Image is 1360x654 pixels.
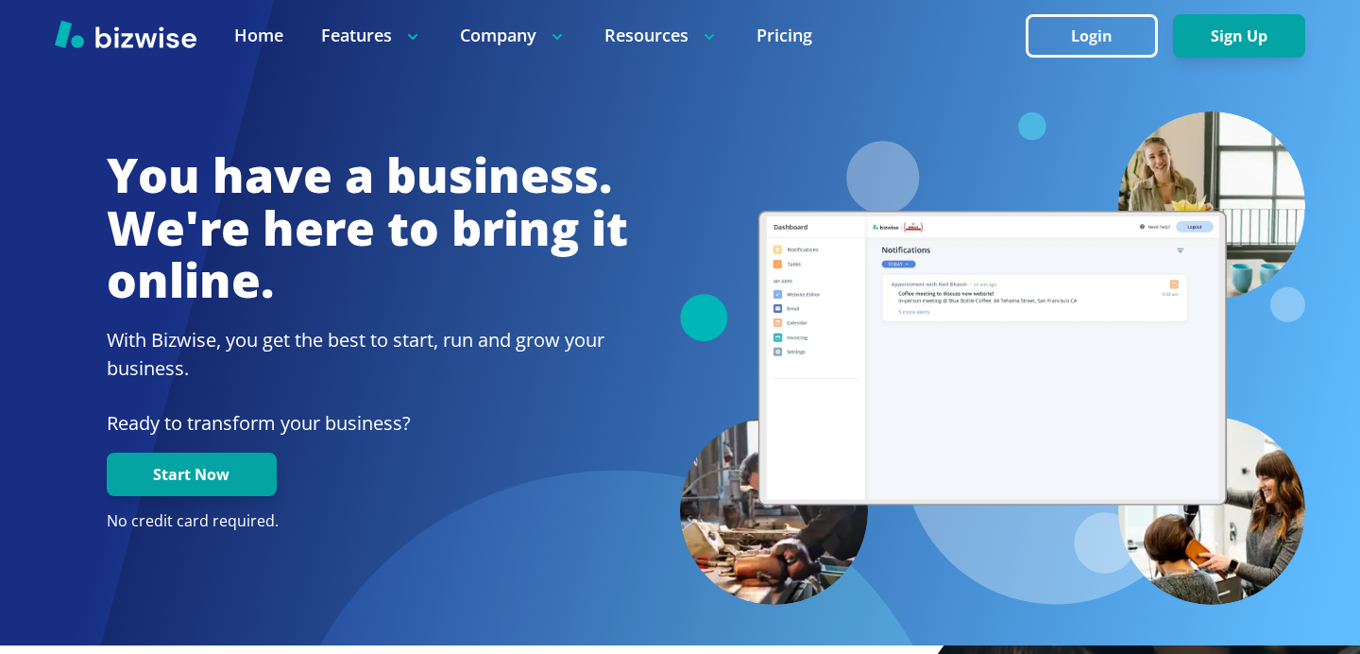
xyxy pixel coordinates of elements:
button: Login [1026,14,1158,58]
p: Resources [604,24,719,47]
p: No credit card required. [107,511,628,532]
img: Bizwise Logo [55,20,196,48]
a: Start Now [107,466,277,484]
p: Ready to transform your business? [107,409,628,438]
p: Company [460,24,567,47]
a: Home [234,24,283,47]
h1: You have a business. We're here to bring it online. [107,149,628,307]
a: Login [1026,27,1173,45]
button: Sign Up [1173,14,1305,58]
p: Features [321,24,422,47]
a: Sign Up [1173,27,1305,45]
h2: With Bizwise, you get the best to start, run and grow your business. [107,326,628,383]
button: Start Now [107,453,277,496]
a: Pricing [756,24,812,47]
